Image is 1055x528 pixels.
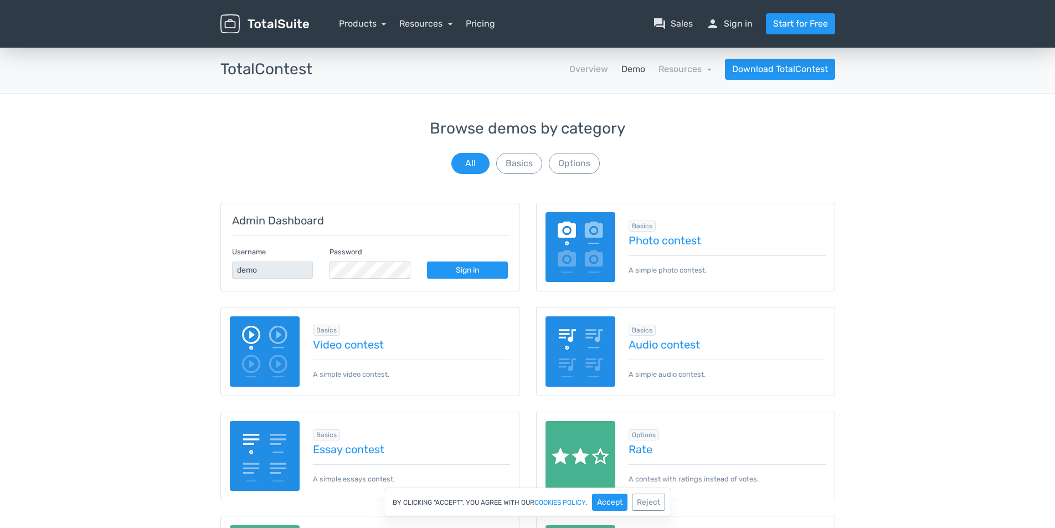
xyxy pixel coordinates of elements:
[629,255,826,275] p: A simple photo contest.
[629,234,826,247] a: Photo contest
[658,64,712,74] a: Resources
[629,339,826,351] a: Audio contest
[230,421,300,491] img: essay-contest.png.webp
[313,429,340,440] span: Browse all in Basics
[545,316,616,387] img: audio-poll.png.webp
[632,494,665,511] button: Reject
[313,464,510,484] p: A simple essays contest.
[220,61,312,78] h3: TotalContest
[339,18,387,29] a: Products
[725,59,835,80] a: Download TotalContest
[534,499,586,506] a: cookies policy
[330,247,362,257] label: Password
[427,262,508,279] a: Sign in
[313,339,510,351] a: Video contest
[653,17,693,30] a: question_answerSales
[313,360,510,380] p: A simple video contest.
[653,17,666,30] span: question_answer
[384,488,671,517] div: By clicking "Accept", you agree with our .
[629,221,656,232] span: Browse all in Basics
[629,360,826,380] p: A simple audio contest.
[496,153,542,174] button: Basics
[706,17,719,30] span: person
[220,14,309,34] img: TotalSuite for WordPress
[232,247,266,257] label: Username
[313,443,510,455] a: Essay contest
[313,325,340,336] span: Browse all in Basics
[230,316,300,387] img: video-poll.png.webp
[629,464,826,484] p: A contest with ratings instead of votes.
[629,443,826,455] a: Rate
[545,212,616,283] img: image-poll.png.webp
[220,120,835,137] h3: Browse demos by category
[766,13,835,34] a: Start for Free
[621,63,645,76] a: Demo
[549,153,600,174] button: Options
[569,63,608,76] a: Overview
[592,494,627,511] button: Accept
[629,429,659,440] span: Browse all in Options
[232,214,508,227] h5: Admin Dashboard
[466,17,495,30] a: Pricing
[451,153,490,174] button: All
[629,325,656,336] span: Browse all in Basics
[706,17,753,30] a: personSign in
[545,421,616,491] img: rate.png.webp
[399,18,452,29] a: Resources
